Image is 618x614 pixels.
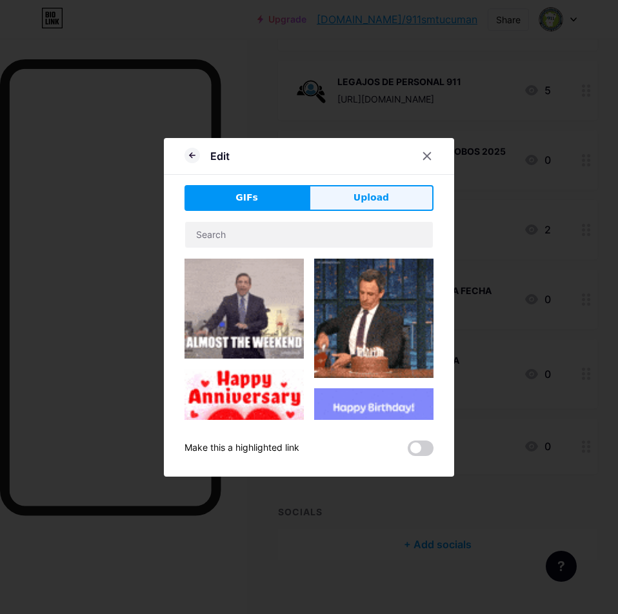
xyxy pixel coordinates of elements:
[184,441,299,456] div: Make this a highlighted link
[354,191,389,204] span: Upload
[314,388,434,508] img: Gihpy
[235,191,258,204] span: GIFs
[309,185,434,211] button: Upload
[185,222,433,248] input: Search
[184,185,309,211] button: GIFs
[210,148,230,164] div: Edit
[314,259,434,378] img: Gihpy
[184,259,304,359] img: Gihpy
[184,369,304,488] img: Gihpy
